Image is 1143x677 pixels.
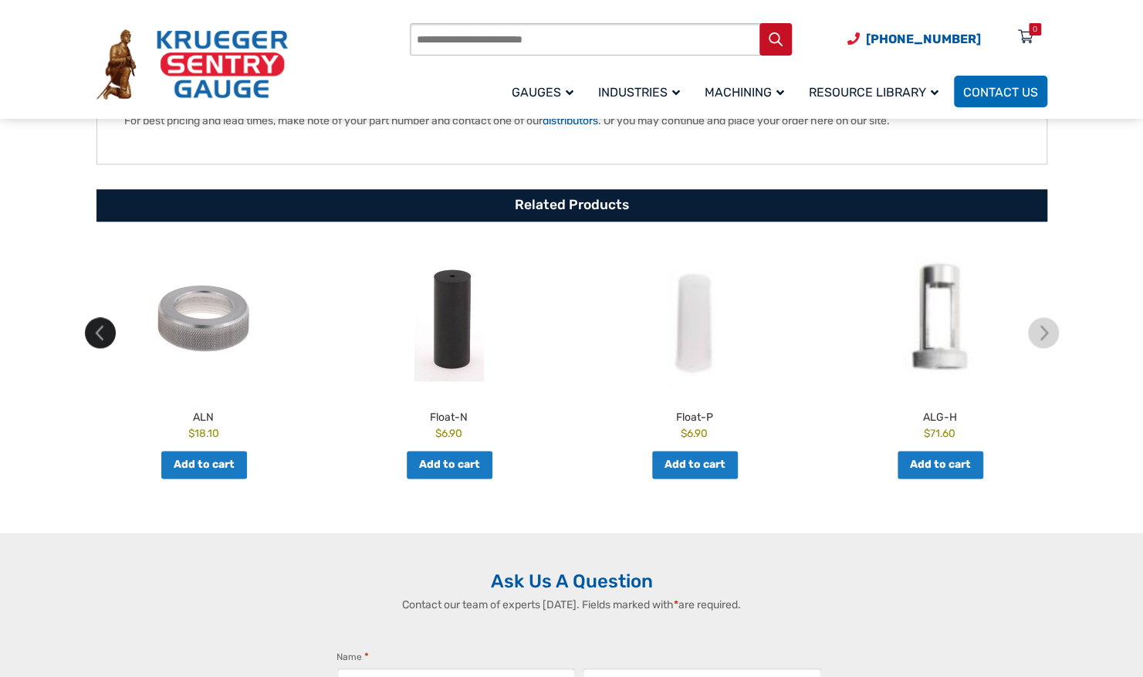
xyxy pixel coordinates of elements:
a: Float-N $6.90 [330,245,568,442]
h2: Ask Us A Question [96,570,1047,593]
span: Resource Library [809,85,938,100]
img: Krueger Sentry Gauge [96,29,288,100]
span: Gauges [512,85,573,100]
a: Resource Library [800,73,954,110]
span: $ [435,427,441,439]
img: chevron-right.svg [1028,317,1059,348]
a: Float-P $6.90 [576,245,813,442]
bdi: 6.90 [435,427,462,439]
bdi: 6.90 [681,427,708,439]
h2: ALG-H [821,404,1059,425]
a: Industries [589,73,695,110]
div: 0 [1033,23,1037,36]
a: Add to cart: “Float-N” [407,451,492,479]
legend: Name [336,649,369,665]
img: ALG-OF [821,245,1059,391]
a: Add to cart: “ALG-H” [898,451,983,479]
h2: Related Products [96,189,1047,222]
p: Contact our team of experts [DATE]. Fields marked with are required. [321,597,823,613]
span: Contact Us [963,85,1038,100]
a: Machining [695,73,800,110]
span: Machining [705,85,784,100]
span: $ [924,427,930,439]
span: Industries [598,85,680,100]
a: Contact Us [954,76,1047,107]
a: Gauges [502,73,589,110]
bdi: 18.10 [188,427,219,439]
span: $ [681,427,687,439]
a: ALN $18.10 [85,245,323,442]
a: ALG-H $71.60 [821,245,1059,442]
img: Float-N [330,245,568,391]
img: chevron-left.svg [85,317,116,348]
h2: ALN [85,404,323,425]
img: ALN [85,245,323,391]
h2: Float-N [330,404,568,425]
span: [PHONE_NUMBER] [866,32,981,46]
span: $ [188,427,194,439]
a: Add to cart: “Float-P” [652,451,738,479]
h2: Float-P [576,404,813,425]
img: Float-P [576,245,813,391]
a: Phone Number (920) 434-8860 [847,29,981,49]
a: Add to cart: “ALN” [161,451,247,479]
bdi: 71.60 [924,427,955,439]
